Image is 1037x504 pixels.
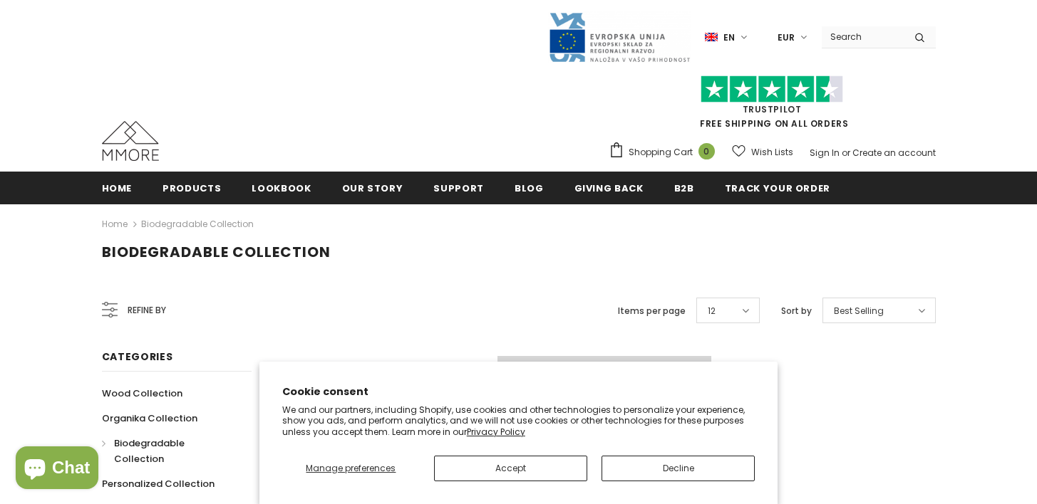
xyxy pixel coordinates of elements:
[743,103,802,115] a: Trustpilot
[548,31,691,43] a: Javni Razpis
[342,172,403,204] a: Our Story
[102,381,182,406] a: Wood Collection
[723,31,735,45] span: en
[548,11,691,63] img: Javni Razpis
[852,147,936,159] a: Create an account
[102,216,128,233] a: Home
[102,350,173,364] span: Categories
[467,426,525,438] a: Privacy Policy
[810,147,840,159] a: Sign In
[306,462,396,474] span: Manage preferences
[128,303,166,318] span: Refine by
[708,304,716,318] span: 12
[282,384,755,399] h2: Cookie consent
[102,242,331,262] span: Biodegradable Collection
[842,147,850,159] span: or
[781,304,812,318] label: Sort by
[433,172,484,204] a: support
[751,145,793,159] span: Wish Lists
[434,456,587,481] button: Accept
[698,143,715,159] span: 0
[834,304,884,318] span: Best Selling
[252,172,311,204] a: Lookbook
[822,26,904,47] input: Search Site
[609,142,722,163] a: Shopping Cart 0
[102,431,236,471] a: Biodegradable Collection
[114,436,185,466] span: Biodegradable Collection
[102,387,182,400] span: Wood Collection
[102,406,197,431] a: Organika Collection
[102,477,215,490] span: Personalized Collection
[282,456,420,481] button: Manage preferences
[618,304,686,318] label: Items per page
[11,446,103,493] inbox-online-store-chat: Shopify online store chat
[515,172,544,204] a: Blog
[102,471,215,496] a: Personalized Collection
[725,182,830,195] span: Track your order
[102,172,133,204] a: Home
[282,404,755,438] p: We and our partners, including Shopify, use cookies and other technologies to personalize your ex...
[725,172,830,204] a: Track your order
[102,182,133,195] span: Home
[674,182,694,195] span: B2B
[102,121,159,161] img: MMORE Cases
[701,75,843,103] img: Trust Pilot Stars
[342,182,403,195] span: Our Story
[574,172,644,204] a: Giving back
[778,31,795,45] span: EUR
[141,218,254,230] a: Biodegradable Collection
[102,411,197,425] span: Organika Collection
[674,172,694,204] a: B2B
[602,456,755,481] button: Decline
[515,182,544,195] span: Blog
[252,182,311,195] span: Lookbook
[732,140,793,164] a: Wish Lists
[433,182,484,195] span: support
[609,82,936,130] span: FREE SHIPPING ON ALL ORDERS
[705,31,718,43] img: i-lang-1.png
[162,182,221,195] span: Products
[574,182,644,195] span: Giving back
[162,172,221,204] a: Products
[629,145,693,159] span: Shopping Cart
